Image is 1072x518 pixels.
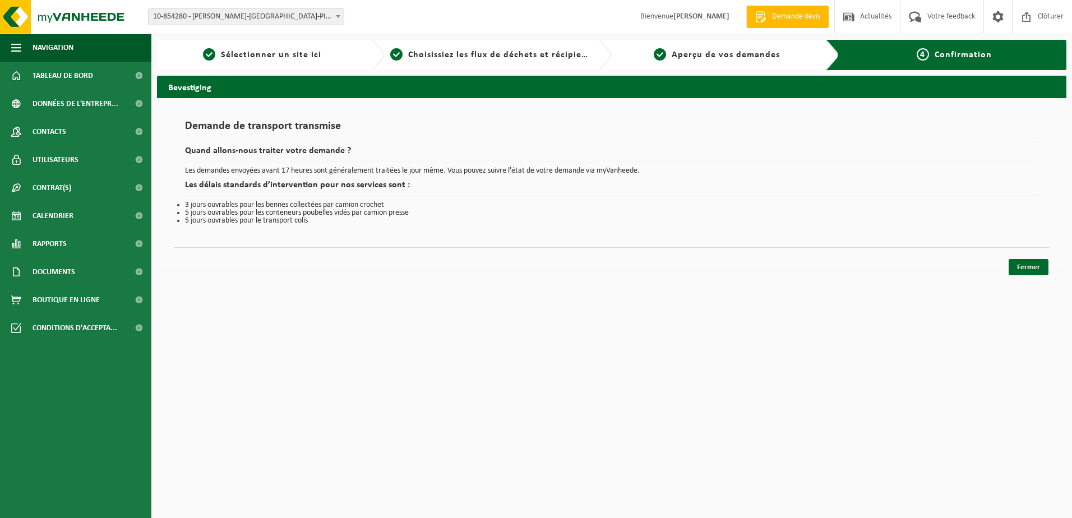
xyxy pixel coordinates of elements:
span: Conditions d'accepta... [33,314,117,342]
li: 3 jours ouvrables pour les bennes collectées par camion crochet [185,201,1038,209]
span: Boutique en ligne [33,286,100,314]
span: Calendrier [33,202,73,230]
li: 5 jours ouvrables pour le transport colis [185,217,1038,225]
span: 1 [203,48,215,61]
span: Documents [33,258,75,286]
strong: [PERSON_NAME] [673,12,729,21]
span: Contrat(s) [33,174,71,202]
p: Les demandes envoyées avant 17 heures sont généralement traitées le jour même. Vous pouvez suivre... [185,167,1038,175]
h2: Bevestiging [157,76,1066,98]
span: Utilisateurs [33,146,78,174]
a: 1Sélectionner un site ici [163,48,362,62]
span: 3 [654,48,666,61]
span: Demande devis [769,11,823,22]
span: Navigation [33,34,73,62]
h2: Quand allons-nous traiter votre demande ? [185,146,1038,161]
span: Contacts [33,118,66,146]
a: 3Aperçu de vos demandes [617,48,817,62]
a: Demande devis [746,6,829,28]
span: Choisissiez les flux de déchets et récipients [408,50,595,59]
span: Confirmation [935,50,992,59]
span: Aperçu de vos demandes [672,50,780,59]
span: Données de l'entrepr... [33,90,118,118]
a: 2Choisissiez les flux de déchets et récipients [390,48,590,62]
span: 2 [390,48,403,61]
span: 10-854280 - ELIA GOUY - GOUY-LEZ-PIÉTON [148,8,344,25]
span: Rapports [33,230,67,258]
li: 5 jours ouvrables pour les conteneurs poubelles vidés par camion presse [185,209,1038,217]
span: Tableau de bord [33,62,93,90]
span: 4 [917,48,929,61]
span: 10-854280 - ELIA GOUY - GOUY-LEZ-PIÉTON [149,9,344,25]
h1: Demande de transport transmise [185,121,1038,138]
h2: Les délais standards d’intervention pour nos services sont : [185,181,1038,196]
a: Fermer [1009,259,1048,275]
span: Sélectionner un site ici [221,50,321,59]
